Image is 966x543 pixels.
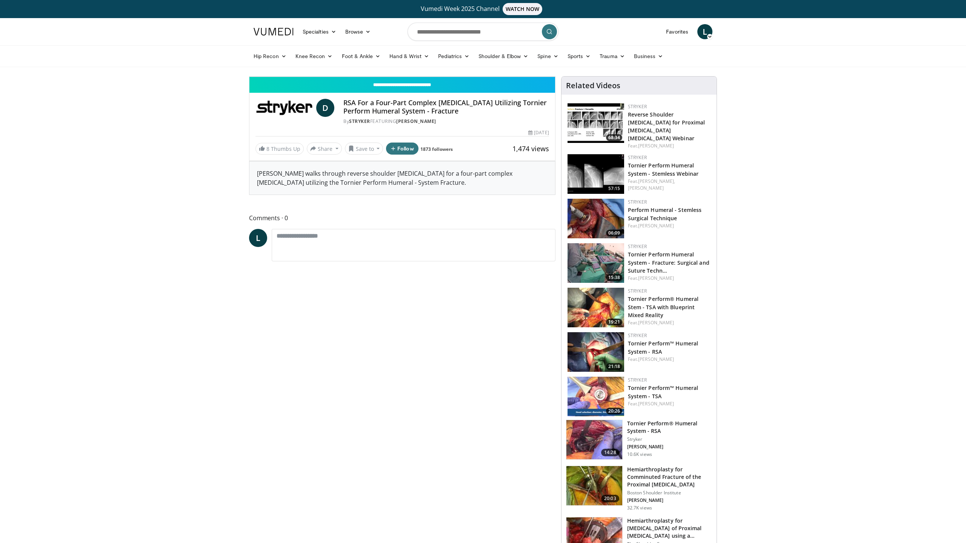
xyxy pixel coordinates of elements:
[474,49,533,64] a: Shoulder & Elbow
[307,143,342,155] button: Share
[568,288,624,327] img: 1b08e39d-474a-4fe3-8849-43e69b265824.150x105_q85_crop-smart_upscale.jpg
[606,408,622,414] span: 20:26
[568,377,624,416] a: 20:26
[254,28,294,35] img: VuMedi Logo
[638,400,674,407] a: [PERSON_NAME]
[628,199,647,205] a: Stryker
[408,23,558,41] input: Search topics, interventions
[628,275,711,282] div: Feat.
[512,144,549,153] span: 1,474 views
[568,199,624,238] a: 06:09
[628,319,711,326] div: Feat.
[528,129,549,136] div: [DATE]
[606,363,622,370] span: 21:18
[627,420,712,435] h3: Tornier Perform® Humeral System - RSA
[627,436,712,442] p: Stryker
[628,154,647,161] a: Stryker
[266,145,269,152] span: 8
[396,118,436,124] a: [PERSON_NAME]
[627,444,712,450] p: [PERSON_NAME]
[343,99,549,115] h4: RSA For a Four-Part Complex [MEDICAL_DATA] Utilizing Tornier Perform Humeral System - Fracture
[628,295,698,318] a: Tornier Perform® Humeral Stem - TSA with Blueprint Mixed Reality
[628,143,711,149] div: Feat.
[343,118,549,125] div: By FEATURING
[255,3,711,15] a: Vumedi Week 2025 ChannelWATCH NOW
[628,340,698,355] a: Tornier Perform™ Humeral System - RSA
[568,154,624,194] img: 3ae8161b-4f83-4edc-aac2-d9c3cbe12a04.150x105_q85_crop-smart_upscale.jpg
[601,449,619,456] span: 14:28
[628,377,647,383] a: Stryker
[249,161,555,195] div: [PERSON_NAME] walks through reverse shoulder [MEDICAL_DATA] for a four-part complex [MEDICAL_DATA...
[249,49,291,64] a: Hip Recon
[628,178,711,192] div: Feat.
[627,497,712,503] p: [PERSON_NAME]
[628,222,711,229] div: Feat.
[385,49,434,64] a: Hand & Wrist
[628,400,711,407] div: Feat.
[503,3,543,15] span: WATCH NOW
[255,143,304,155] a: 8 Thumbs Up
[568,103,624,143] img: 5590996b-cb48-4399-9e45-1e14765bb8fc.150x105_q85_crop-smart_upscale.jpg
[638,275,674,281] a: [PERSON_NAME]
[249,229,267,247] a: L
[628,206,702,221] a: Perform Humeral - Stemless Surgical Technique
[568,199,624,238] img: fd96287c-ce25-45fb-ab34-2dcfaf53e3ee.150x105_q85_crop-smart_upscale.jpg
[697,24,712,39] a: L
[627,505,652,511] p: 32.7K views
[566,466,622,505] img: 10442_3.png.150x105_q85_crop-smart_upscale.jpg
[661,24,693,39] a: Favorites
[566,466,712,511] a: 20:03 Hemiarthroplasty for Comminuted Fracture of the Proximal [MEDICAL_DATA] Boston Shoulder Ins...
[628,162,699,177] a: Tornier Perform Humeral System - Stemless Webinar
[568,243,624,283] img: 49870a89-1289-4bcf-be89-66894a47fa98.150x105_q85_crop-smart_upscale.jpg
[566,420,622,459] img: c16ff475-65df-4a30-84a2-4b6c3a19e2c7.150x105_q85_crop-smart_upscale.jpg
[627,517,712,540] h3: Hemiarthroplasty for [MEDICAL_DATA] of Proximal [MEDICAL_DATA] using a Minimally…
[601,495,619,502] span: 20:03
[638,222,674,229] a: [PERSON_NAME]
[568,332,624,372] a: 21:18
[606,274,622,281] span: 15:38
[255,99,313,117] img: Stryker
[563,49,595,64] a: Sports
[628,111,705,142] a: Reverse Shoulder [MEDICAL_DATA] for Proximal [MEDICAL_DATA] [MEDICAL_DATA] Webinar
[341,24,375,39] a: Browse
[420,146,453,152] a: 1873 followers
[291,49,337,64] a: Knee Recon
[386,143,418,155] button: Follow
[627,466,712,488] h3: Hemiarthroplasty for Comminuted Fracture of the Proximal [MEDICAL_DATA]
[345,143,383,155] button: Save to
[638,178,675,184] a: [PERSON_NAME],
[627,451,652,457] p: 10.6K views
[249,213,555,223] span: Comments 0
[606,319,622,325] span: 19:21
[434,49,474,64] a: Pediatrics
[629,49,668,64] a: Business
[606,134,622,141] span: 68:34
[628,384,698,399] a: Tornier Perform™ Humeral System - TSA
[566,420,712,460] a: 14:28 Tornier Perform® Humeral System - RSA Stryker [PERSON_NAME] 10.6K views
[337,49,385,64] a: Foot & Ankle
[298,24,341,39] a: Specialties
[568,332,624,372] img: eb5be16d-4729-4c3a-8f3f-bfef59f6286a.150x105_q85_crop-smart_upscale.jpg
[566,81,620,90] h4: Related Videos
[628,103,647,110] a: Stryker
[628,332,647,339] a: Stryker
[568,288,624,327] a: 19:21
[638,319,674,326] a: [PERSON_NAME]
[316,99,334,117] a: D
[568,103,624,143] a: 68:34
[638,356,674,362] a: [PERSON_NAME]
[568,243,624,283] a: 15:38
[628,251,709,274] a: Tornier Perform Humeral System - Fracture: Surgical and Suture Techn…
[595,49,629,64] a: Trauma
[606,230,622,236] span: 06:09
[533,49,563,64] a: Spine
[606,185,622,192] span: 57:15
[628,356,711,363] div: Feat.
[627,490,712,496] p: Boston Shoulder Institute
[628,288,647,294] a: Stryker
[628,185,664,191] a: [PERSON_NAME]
